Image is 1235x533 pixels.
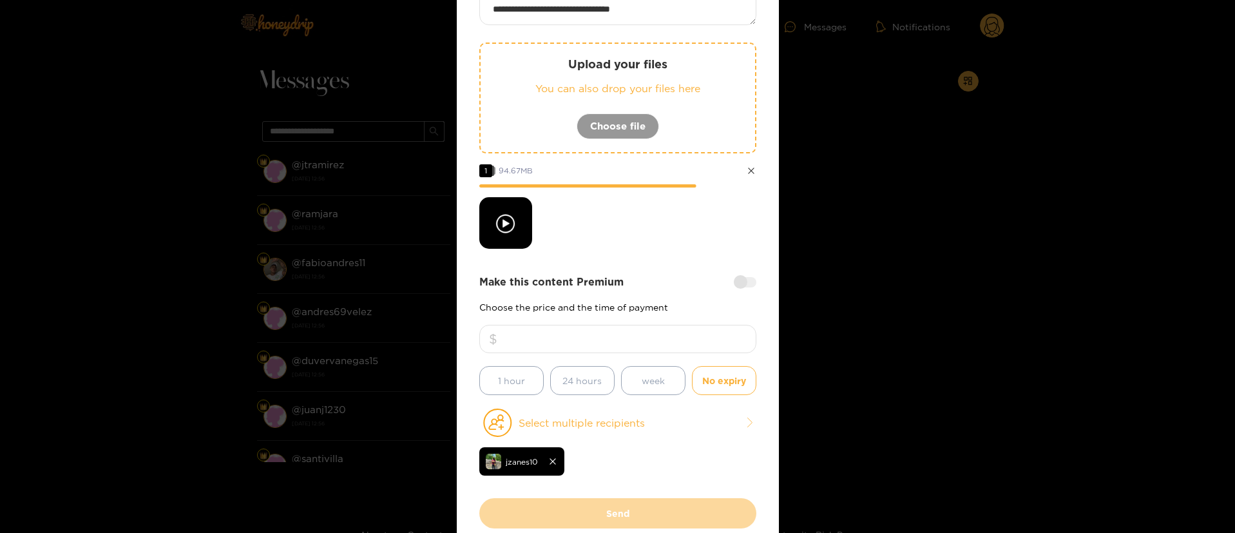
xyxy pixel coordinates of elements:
[621,366,685,395] button: week
[479,164,492,177] span: 1
[702,373,746,388] span: No expiry
[692,366,756,395] button: No expiry
[562,373,602,388] span: 24 hours
[479,275,624,289] strong: Make this content Premium
[479,366,544,395] button: 1 hour
[479,408,756,438] button: Select multiple recipients
[506,81,729,96] p: You can also drop your files here
[499,166,533,175] span: 94.67 MB
[486,454,501,469] img: y3lbc-6fc38bb7-d84e-4a22-86ae-7b8eb055153d.jpeg
[577,113,659,139] button: Choose file
[498,373,525,388] span: 1 hour
[479,498,756,528] button: Send
[550,366,615,395] button: 24 hours
[642,373,665,388] span: week
[506,57,729,72] p: Upload your files
[479,302,756,312] p: Choose the price and the time of payment
[506,454,538,469] span: jzanes10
